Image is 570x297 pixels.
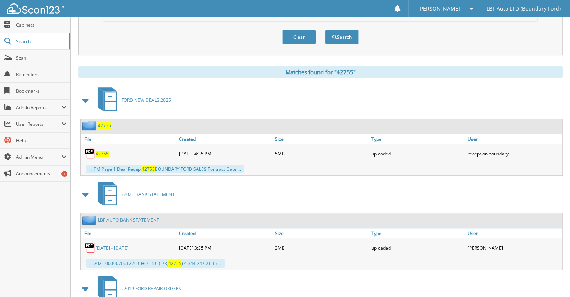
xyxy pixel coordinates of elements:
img: folder2.png [82,215,98,225]
div: [DATE] 3:35 PM [177,240,273,255]
span: 42755 [142,166,155,172]
a: 42755 [96,151,109,157]
span: Bookmarks [16,88,67,94]
a: z2021 BANK STATEMENT [93,179,175,209]
div: uploaded [370,146,466,161]
a: Size [273,134,370,144]
span: FORD NEW DEALS 2025 [121,97,171,103]
div: 3MB [273,240,370,255]
span: Cabinets [16,22,67,28]
img: folder2.png [82,121,98,130]
span: Announcements [16,170,67,177]
span: 42755 [168,260,181,267]
div: reception boundary [466,146,562,161]
button: Search [325,30,359,44]
a: File [81,134,177,144]
button: Clear [282,30,316,44]
a: Size [273,228,370,238]
div: uploaded [370,240,466,255]
a: File [81,228,177,238]
a: Type [370,134,466,144]
div: ... 2021 000007061226 CHQ- INC (-73, ) 4,344,247.71 15 ... [86,259,225,268]
div: 7 [61,171,67,177]
span: LBF Auto LTD (Boundary Ford) [486,6,561,11]
img: PDF.png [84,242,96,253]
div: 5MB [273,146,370,161]
a: User [466,134,562,144]
a: LBF AUTO BANK STATEMENT [98,217,159,223]
a: Created [177,228,273,238]
span: Reminders [16,71,67,78]
span: Admin Menu [16,154,61,160]
a: [DATE] - [DATE] [96,245,129,251]
a: User [466,228,562,238]
img: PDF.png [84,148,96,159]
span: z2019 FORD REPAIR ORDERS [121,285,181,292]
a: 42755 [98,122,111,129]
div: [PERSON_NAME] [466,240,562,255]
div: [DATE] 4:35 PM [177,146,273,161]
img: scan123-logo-white.svg [7,3,64,14]
a: FORD NEW DEALS 2025 [93,85,171,115]
span: Admin Reports [16,104,61,111]
span: Scan [16,55,67,61]
span: [PERSON_NAME] [418,6,460,11]
div: Matches found for "42755" [78,66,563,78]
a: Type [370,228,466,238]
span: z2021 BANK STATEMENT [121,191,175,197]
span: Search [16,38,66,45]
a: Created [177,134,273,144]
span: User Reports [16,121,61,127]
div: ... PM Page 1 Deal Recap: BOUNDARY FORD SALES Tontract Date ... [86,165,244,173]
span: Help [16,137,67,144]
